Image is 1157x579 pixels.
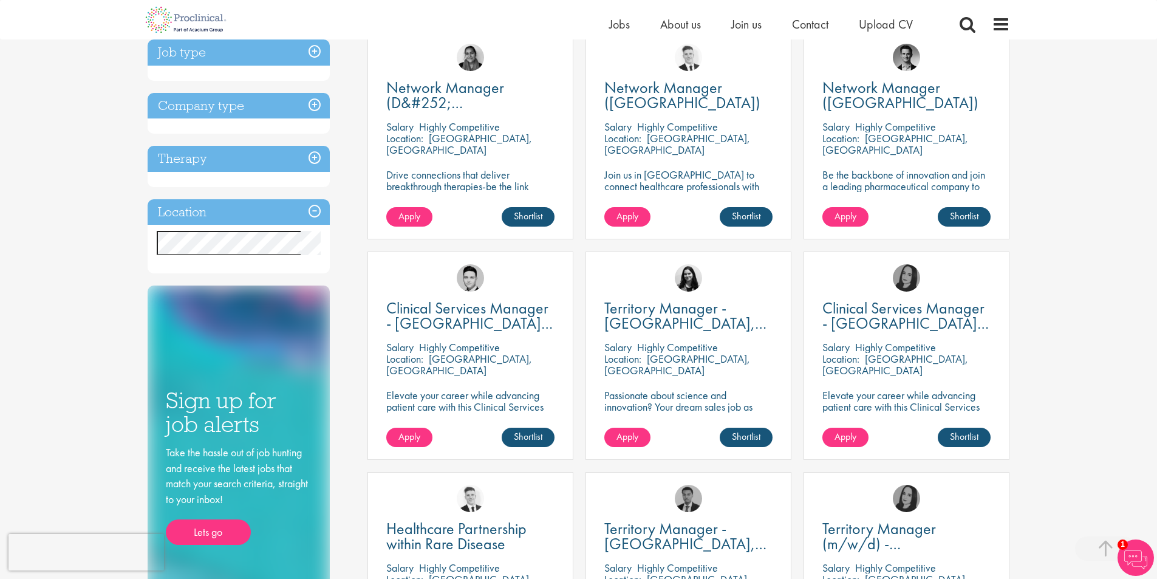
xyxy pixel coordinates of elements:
span: Salary [604,120,632,134]
a: Shortlist [502,207,555,227]
p: Highly Competitive [419,340,500,354]
img: Chatbot [1118,540,1154,576]
span: Location: [386,131,423,145]
p: Highly Competitive [855,120,936,134]
a: Territory Manager - [GEOGRAPHIC_DATA], [GEOGRAPHIC_DATA], [GEOGRAPHIC_DATA], [GEOGRAPHIC_DATA] [604,301,773,331]
p: [GEOGRAPHIC_DATA], [GEOGRAPHIC_DATA] [604,131,750,157]
p: Highly Competitive [637,340,718,354]
span: 1 [1118,540,1128,550]
span: Apply [834,210,856,222]
img: Anna Klemencic [893,264,920,292]
a: Network Manager ([GEOGRAPHIC_DATA]) [604,80,773,111]
p: Highly Competitive [637,120,718,134]
a: Apply [822,207,869,227]
span: Apply [398,210,420,222]
span: Salary [386,120,414,134]
div: Take the hassle out of job hunting and receive the latest jobs that match your search criteria, s... [166,445,312,545]
img: Nicolas Daniel [675,44,702,71]
p: [GEOGRAPHIC_DATA], [GEOGRAPHIC_DATA] [386,352,532,377]
span: Apply [616,430,638,443]
span: Location: [604,131,641,145]
span: Location: [604,352,641,366]
img: Carl Gbolade [675,485,702,512]
a: Healthcare Partnership within Rare Disease [386,521,555,552]
img: Connor Lynes [457,264,484,292]
a: Territory Manager - [GEOGRAPHIC_DATA], [GEOGRAPHIC_DATA] [604,521,773,552]
span: Clinical Services Manager - [GEOGRAPHIC_DATA], [GEOGRAPHIC_DATA] [386,298,553,349]
img: Anna Klemencic [893,485,920,512]
span: Territory Manager - [GEOGRAPHIC_DATA], [GEOGRAPHIC_DATA] [604,518,766,569]
a: Shortlist [938,428,991,447]
span: Apply [398,430,420,443]
a: Apply [386,428,432,447]
span: Network Manager ([GEOGRAPHIC_DATA]) [604,77,760,113]
a: Clinical Services Manager - [GEOGRAPHIC_DATA], [GEOGRAPHIC_DATA] [386,301,555,331]
p: Highly Competitive [855,561,936,575]
p: Elevate your career while advancing patient care with this Clinical Services Manager position wit... [822,389,991,436]
span: Healthcare Partnership within Rare Disease [386,518,527,554]
img: Max Slevogt [893,44,920,71]
h3: Job type [148,39,330,66]
h3: Location [148,199,330,225]
span: Salary [386,340,414,354]
iframe: reCAPTCHA [9,534,164,570]
h3: Sign up for job alerts [166,389,312,436]
p: Be the backbone of innovation and join a leading pharmaceutical company to help keep life-changin... [822,169,991,215]
span: Location: [822,131,859,145]
h3: Company type [148,93,330,119]
a: Upload CV [859,16,913,32]
a: Shortlist [720,428,773,447]
p: Highly Competitive [855,340,936,354]
span: Salary [822,561,850,575]
a: Apply [386,207,432,227]
a: Lets go [166,519,251,545]
span: Salary [386,561,414,575]
a: Territory Manager (m/w/d) - [GEOGRAPHIC_DATA] [822,521,991,552]
a: Apply [822,428,869,447]
span: Location: [822,352,859,366]
p: [GEOGRAPHIC_DATA], [GEOGRAPHIC_DATA] [822,131,968,157]
span: Apply [616,210,638,222]
a: About us [660,16,701,32]
a: Shortlist [502,428,555,447]
p: [GEOGRAPHIC_DATA], [GEOGRAPHIC_DATA] [822,352,968,377]
span: Clinical Services Manager - [GEOGRAPHIC_DATA], [GEOGRAPHIC_DATA] [822,298,989,349]
h3: Therapy [148,146,330,172]
a: Network Manager (D&#252;[GEOGRAPHIC_DATA]) [386,80,555,111]
span: Network Manager ([GEOGRAPHIC_DATA]) [822,77,978,113]
span: Network Manager (D&#252;[GEOGRAPHIC_DATA]) [386,77,538,128]
a: Join us [731,16,762,32]
span: Salary [822,120,850,134]
a: Clinical Services Manager - [GEOGRAPHIC_DATA], [GEOGRAPHIC_DATA] [822,301,991,331]
a: Apply [604,428,650,447]
p: Highly Competitive [637,561,718,575]
a: Jobs [609,16,630,32]
img: Nicolas Daniel [457,485,484,512]
p: Drive connections that deliver breakthrough therapies-be the link between innovation and impact i... [386,169,555,215]
p: Elevate your career while advancing patient care with this Clinical Services Manager position wit... [386,389,555,436]
a: Apply [604,207,650,227]
span: Salary [604,340,632,354]
img: Anjali Parbhu [457,44,484,71]
img: Indre Stankeviciute [675,264,702,292]
a: Contact [792,16,828,32]
span: Apply [834,430,856,443]
span: Salary [822,340,850,354]
p: Passionate about science and innovation? Your dream sales job as Territory Manager awaits! [604,389,773,424]
p: Highly Competitive [419,120,500,134]
span: Territory Manager (m/w/d) - [GEOGRAPHIC_DATA] [822,518,969,569]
